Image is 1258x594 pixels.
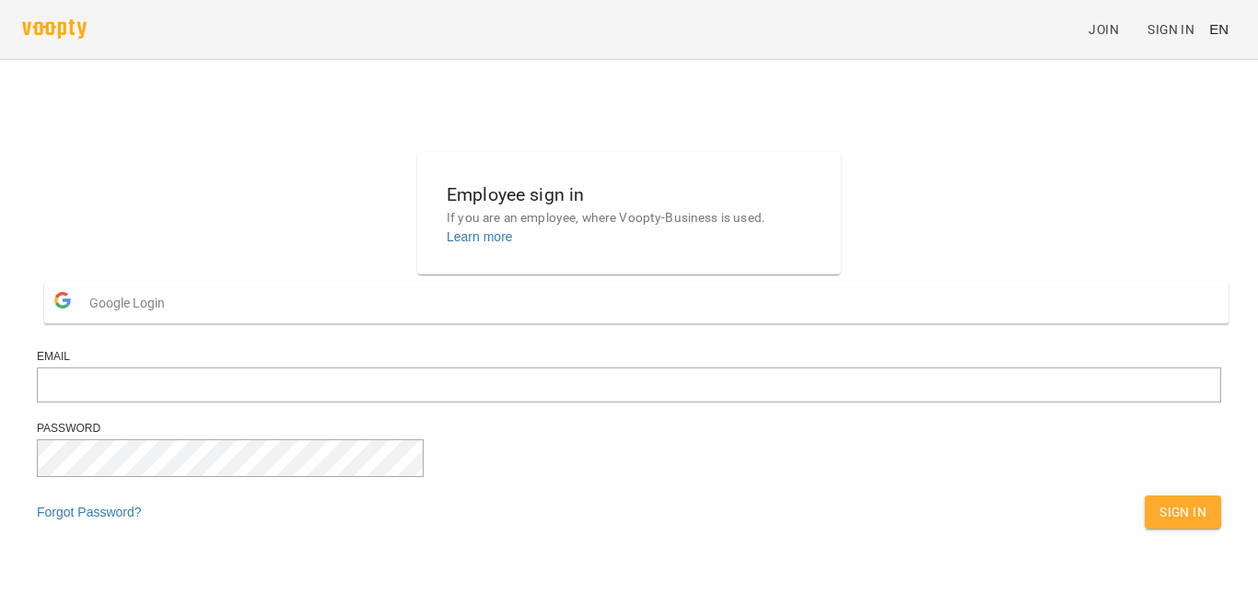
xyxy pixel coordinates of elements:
[1081,13,1140,46] a: Join
[432,166,826,261] button: Employee sign inIf you are an employee, where Voopty-Business is used.Learn more
[1202,12,1236,46] button: EN
[447,209,811,227] p: If you are an employee, where Voopty-Business is used.
[1140,13,1202,46] a: Sign In
[22,19,87,39] img: voopty.png
[1145,495,1221,529] button: Sign In
[447,229,513,244] a: Learn more
[37,505,142,519] a: Forgot Password?
[1159,501,1206,523] span: Sign In
[1209,19,1229,39] span: EN
[1147,18,1194,41] span: Sign In
[447,181,811,209] h6: Employee sign in
[37,421,1221,437] div: Password
[89,285,174,321] span: Google Login
[44,282,1229,323] button: Google Login
[1089,18,1119,41] span: Join
[37,349,1221,365] div: Email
